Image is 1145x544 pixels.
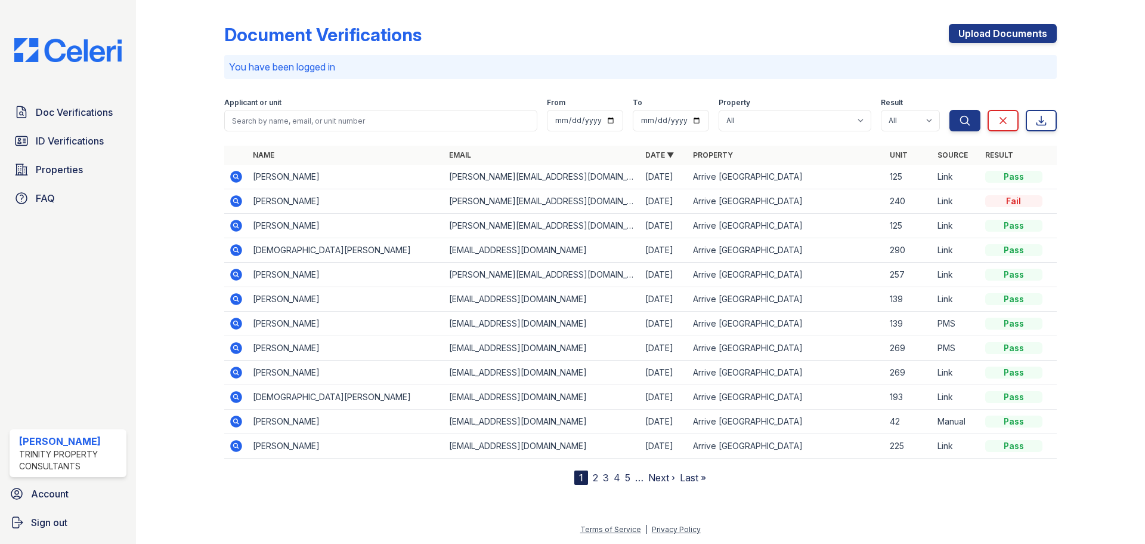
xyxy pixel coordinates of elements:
a: Account [5,482,131,506]
td: [DATE] [640,434,688,459]
div: Pass [985,391,1042,403]
td: Link [933,189,980,214]
td: Arrive [GEOGRAPHIC_DATA] [688,410,884,434]
td: 139 [885,287,933,312]
a: ID Verifications [10,129,126,153]
span: Sign out [31,515,67,530]
td: [PERSON_NAME] [248,165,444,189]
a: Sign out [5,511,131,534]
a: Terms of Service [580,525,641,534]
div: Pass [985,440,1042,452]
div: Pass [985,171,1042,183]
td: [PERSON_NAME] [248,287,444,312]
td: Link [933,263,980,287]
td: Link [933,165,980,189]
td: [DEMOGRAPHIC_DATA][PERSON_NAME] [248,385,444,410]
td: [DATE] [640,336,688,361]
td: 125 [885,214,933,238]
td: [EMAIL_ADDRESS][DOMAIN_NAME] [444,410,640,434]
td: [PERSON_NAME] [248,361,444,385]
td: [DATE] [640,410,688,434]
a: Name [253,150,274,159]
td: [DATE] [640,287,688,312]
label: To [633,98,642,107]
div: Pass [985,318,1042,330]
div: Pass [985,220,1042,232]
span: … [635,471,643,485]
span: Doc Verifications [36,105,113,119]
td: [EMAIL_ADDRESS][DOMAIN_NAME] [444,434,640,459]
td: PMS [933,336,980,361]
a: Date ▼ [645,150,674,159]
td: Link [933,214,980,238]
td: Link [933,434,980,459]
td: Arrive [GEOGRAPHIC_DATA] [688,312,884,336]
td: Arrive [GEOGRAPHIC_DATA] [688,361,884,385]
td: [PERSON_NAME] [248,434,444,459]
td: [PERSON_NAME][EMAIL_ADDRESS][DOMAIN_NAME] [444,214,640,238]
span: FAQ [36,191,55,205]
td: [EMAIL_ADDRESS][DOMAIN_NAME] [444,312,640,336]
a: 4 [614,472,620,484]
a: Email [449,150,471,159]
td: Arrive [GEOGRAPHIC_DATA] [688,434,884,459]
a: Source [937,150,968,159]
td: [EMAIL_ADDRESS][DOMAIN_NAME] [444,287,640,312]
td: 269 [885,336,933,361]
td: Arrive [GEOGRAPHIC_DATA] [688,336,884,361]
td: [DATE] [640,165,688,189]
div: Document Verifications [224,24,422,45]
label: From [547,98,565,107]
td: [DATE] [640,189,688,214]
div: Pass [985,342,1042,354]
td: [DEMOGRAPHIC_DATA][PERSON_NAME] [248,238,444,263]
div: [PERSON_NAME] [19,434,122,448]
td: [EMAIL_ADDRESS][DOMAIN_NAME] [444,336,640,361]
div: Pass [985,293,1042,305]
td: [PERSON_NAME] [248,189,444,214]
div: Trinity Property Consultants [19,448,122,472]
td: 139 [885,312,933,336]
label: Applicant or unit [224,98,281,107]
a: 3 [603,472,609,484]
a: Next › [648,472,675,484]
td: 257 [885,263,933,287]
td: [PERSON_NAME] [248,214,444,238]
a: 5 [625,472,630,484]
td: 290 [885,238,933,263]
td: [PERSON_NAME][EMAIL_ADDRESS][DOMAIN_NAME] [444,263,640,287]
td: [PERSON_NAME] [248,410,444,434]
td: [PERSON_NAME] [248,263,444,287]
td: PMS [933,312,980,336]
a: 2 [593,472,598,484]
input: Search by name, email, or unit number [224,110,537,131]
td: Manual [933,410,980,434]
a: Result [985,150,1013,159]
span: Account [31,487,69,501]
a: Property [693,150,733,159]
div: Pass [985,269,1042,281]
td: [DATE] [640,263,688,287]
td: Arrive [GEOGRAPHIC_DATA] [688,238,884,263]
td: Link [933,287,980,312]
td: Arrive [GEOGRAPHIC_DATA] [688,263,884,287]
td: Arrive [GEOGRAPHIC_DATA] [688,214,884,238]
td: [DATE] [640,238,688,263]
td: [DATE] [640,385,688,410]
td: [DATE] [640,361,688,385]
a: Properties [10,158,126,182]
td: Link [933,238,980,263]
td: [EMAIL_ADDRESS][DOMAIN_NAME] [444,238,640,263]
div: Pass [985,367,1042,379]
td: [EMAIL_ADDRESS][DOMAIN_NAME] [444,361,640,385]
a: Last » [680,472,706,484]
img: CE_Logo_Blue-a8612792a0a2168367f1c8372b55b34899dd931a85d93a1a3d3e32e68fde9ad4.png [5,38,131,62]
div: | [645,525,648,534]
a: Upload Documents [949,24,1057,43]
div: 1 [574,471,588,485]
div: Pass [985,244,1042,256]
td: [PERSON_NAME] [248,336,444,361]
span: ID Verifications [36,134,104,148]
label: Result [881,98,903,107]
